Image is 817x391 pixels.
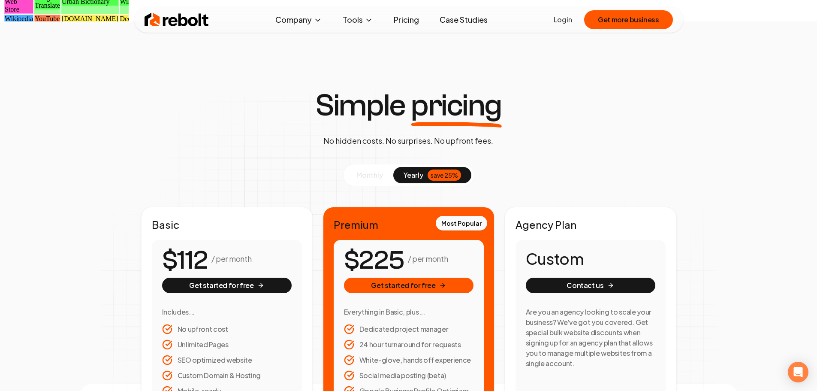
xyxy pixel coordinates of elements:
div: Most Popular [436,216,487,230]
button: Search [64,8,71,10]
span: Wikipedia [5,58,33,65]
number-flow-react: $112 [162,241,208,280]
number-flow-react: $225 [344,241,404,280]
h1: Simple [315,90,502,121]
li: Unlimited Pages [162,339,292,350]
button: Get started for free [162,278,292,293]
p: / per month [211,253,251,265]
button: Get started for free [344,278,473,293]
div: Bing [120,20,151,27]
button: Add New Search Engine [17,12,24,15]
div: YouTube [35,58,60,66]
div: All + Images [62,24,118,31]
li: No upfront cost [162,324,292,334]
span: Bing [120,20,133,27]
span: Chrome Web Store [5,33,27,56]
a: Login [554,15,572,25]
div: Wikipedia [5,58,33,66]
div: last.fm [62,58,118,66]
h3: Everything in Basic, plus... [344,307,473,317]
a: Pricing [387,11,426,28]
div: Deezer [120,58,151,66]
span: Google [62,16,82,23]
button: Tools [336,11,380,28]
li: Social media posting (beta) [344,370,473,381]
span: Google [5,16,25,23]
p: / per month [408,253,448,265]
span: [DOMAIN_NAME] [62,58,118,65]
button: Contact us [526,278,655,293]
span: Wiktionary [120,41,151,48]
li: Custom Domain & Hosting [162,370,292,381]
span: YouTube [35,58,60,65]
div: All [5,24,33,31]
h3: Includes... [162,307,292,317]
div: Google, Google [62,16,118,24]
button: Options [24,12,31,15]
div: Google [5,16,33,24]
li: Dedicated project manager [344,324,473,334]
span: pricing [411,90,502,121]
li: White-glove, hands off experience [344,355,473,365]
li: SEO optimized website [162,355,292,365]
div: Images [35,24,60,31]
a: Case Studies [433,11,494,28]
img: Rebolt Logo [145,11,209,28]
button: Company [268,11,329,28]
button: Create More Cells [10,12,17,15]
div: Google [35,16,60,24]
span: Deezer [120,58,139,65]
div: save 25% [428,170,461,181]
button: monthly [346,167,393,183]
div: Open Intercom Messenger [788,362,808,382]
button: Get more business [584,10,672,29]
span: yearly [404,170,423,180]
h1: Custom [526,250,655,267]
h2: Basic [152,218,302,231]
button: yearlysave 25% [393,167,471,183]
span: monthly [356,170,383,179]
button: Close [31,12,38,15]
span: Google [35,16,55,23]
div: Urban Вictionary [62,41,118,48]
span: Urban Вictionary [62,41,110,48]
p: No hidden costs. No surprises. No upfront fees. [323,135,493,147]
h2: Premium [334,218,484,231]
div: Chrome Web Store [5,33,33,56]
h3: Are you an agency looking to scale your business? We've got you covered. Get special bulk website... [526,307,655,369]
button: Peek [3,12,10,15]
span: , Google [82,16,106,23]
span: Google Translate [35,37,60,52]
h2: Agency Plan [516,218,666,231]
li: 24 hour turnaround for requests [344,339,473,350]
